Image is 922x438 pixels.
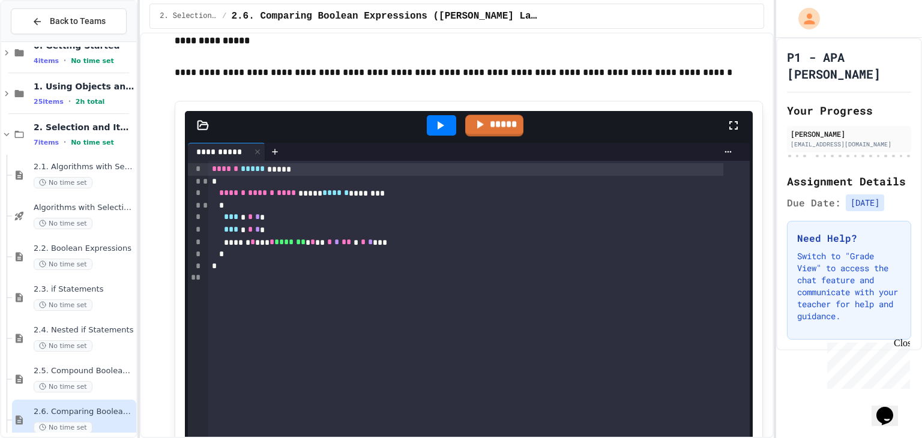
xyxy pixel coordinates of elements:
span: Back to Teams [50,15,106,28]
iframe: chat widget [872,390,910,426]
span: 7 items [34,139,59,146]
span: No time set [34,381,92,392]
span: 2.2. Boolean Expressions [34,244,134,254]
div: [EMAIL_ADDRESS][DOMAIN_NAME] [791,140,908,149]
span: • [64,56,66,65]
span: 4 items [34,57,59,65]
h1: P1 - APA [PERSON_NAME] [787,49,911,82]
span: 2.1. Algorithms with Selection and Repetition [34,162,134,172]
span: Algorithms with Selection and Repetition - Topic 2.1 [34,203,134,213]
span: No time set [34,177,92,188]
span: 2. Selection and Iteration [160,11,217,21]
div: My Account [786,5,823,32]
span: 1. Using Objects and Methods [34,81,134,92]
span: • [64,137,66,147]
span: Due Date: [787,196,841,210]
span: No time set [34,218,92,229]
h2: Your Progress [787,102,911,119]
span: 2.3. if Statements [34,284,134,295]
div: [PERSON_NAME] [791,128,908,139]
span: No time set [34,422,92,433]
span: No time set [34,340,92,352]
span: No time set [71,57,114,65]
span: 2.6. Comparing Boolean Expressions (De Morgan’s Laws) [231,9,538,23]
span: [DATE] [846,194,884,211]
span: / [222,11,226,21]
button: Back to Teams [11,8,127,34]
span: 2.5. Compound Boolean Expressions [34,366,134,376]
span: No time set [34,259,92,270]
span: 25 items [34,98,64,106]
span: • [68,97,71,106]
div: Chat with us now!Close [5,5,83,76]
h2: Assignment Details [787,173,911,190]
iframe: chat widget [822,338,910,389]
span: No time set [34,299,92,311]
span: 2.4. Nested if Statements [34,325,134,335]
h3: Need Help? [797,231,901,245]
span: No time set [71,139,114,146]
span: 2h total [76,98,105,106]
p: Switch to "Grade View" to access the chat feature and communicate with your teacher for help and ... [797,250,901,322]
span: 2.6. Comparing Boolean Expressions ([PERSON_NAME] Laws) [34,407,134,417]
span: 2. Selection and Iteration [34,122,134,133]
